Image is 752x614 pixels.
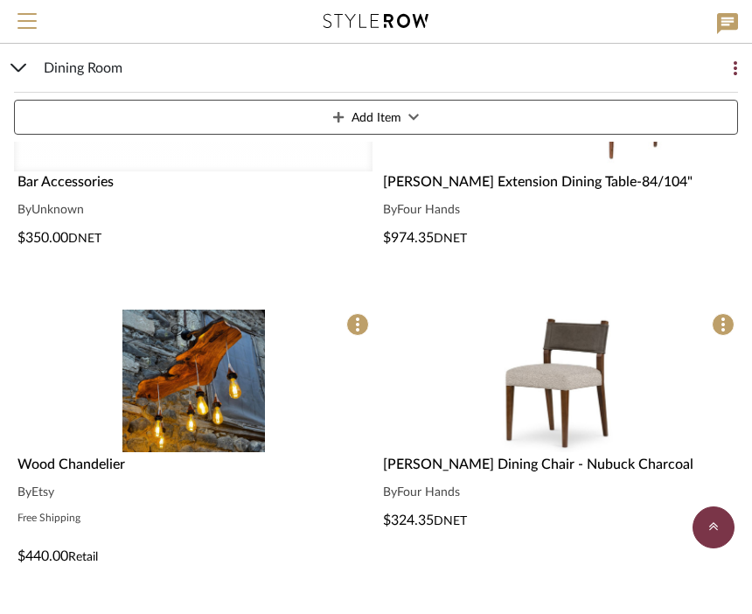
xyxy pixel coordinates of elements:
span: Four Hands [397,204,460,216]
span: DNET [434,515,467,527]
span: [PERSON_NAME] Extension Dining Table-84/104" [383,175,693,189]
span: [PERSON_NAME] Dining Chair - Nubuck Charcoal [383,457,693,471]
span: By [17,204,31,216]
div: Free Shipping [17,511,369,539]
span: $350.00 [17,231,68,245]
span: By [383,204,397,216]
span: By [383,486,397,499]
button: Add Item [14,100,738,135]
span: Bar Accessories [17,175,114,189]
span: Wood Chandelier [17,457,125,471]
img: Ferris Dining Chair - Nubuck Charcoal [484,310,633,452]
span: Add Item [352,101,401,136]
span: Unknown [31,204,84,216]
span: $974.35 [383,231,434,245]
span: DNET [434,233,467,245]
span: Dining Room [44,58,122,79]
img: Wood Chandelier [122,310,265,452]
span: By [17,486,31,499]
span: Retail [68,551,98,563]
span: Four Hands [397,486,460,499]
span: $440.00 [17,549,68,563]
span: DNET [68,233,101,245]
span: $324.35 [383,513,434,527]
div: 0 [379,310,738,452]
span: Etsy [31,486,54,499]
